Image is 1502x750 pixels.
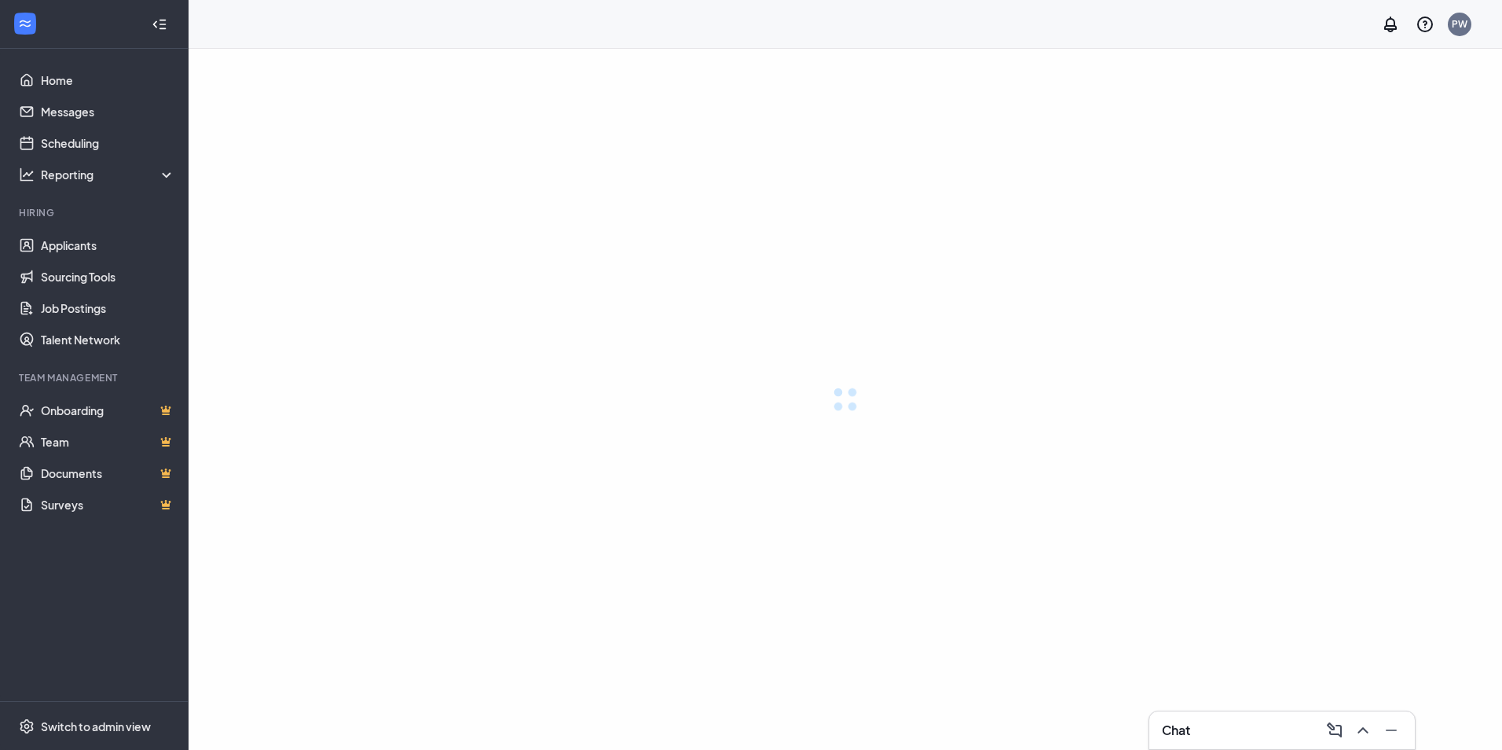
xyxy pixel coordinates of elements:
[19,719,35,734] svg: Settings
[1416,15,1434,34] svg: QuestionInfo
[1354,721,1372,740] svg: ChevronUp
[41,426,175,458] a: TeamCrown
[41,261,175,292] a: Sourcing Tools
[41,292,175,324] a: Job Postings
[41,719,151,734] div: Switch to admin view
[17,16,33,31] svg: WorkstreamLogo
[1349,718,1374,743] button: ChevronUp
[19,371,172,384] div: Team Management
[1162,722,1190,739] h3: Chat
[1377,718,1402,743] button: Minimize
[41,167,176,182] div: Reporting
[41,127,175,159] a: Scheduling
[41,230,175,261] a: Applicants
[19,167,35,182] svg: Analysis
[152,17,167,32] svg: Collapse
[1321,718,1346,743] button: ComposeMessage
[1382,721,1401,740] svg: Minimize
[41,395,175,426] a: OnboardingCrown
[41,96,175,127] a: Messages
[41,489,175,520] a: SurveysCrown
[1381,15,1400,34] svg: Notifications
[1452,17,1467,31] div: PW
[41,458,175,489] a: DocumentsCrown
[41,324,175,355] a: Talent Network
[19,206,172,219] div: Hiring
[41,64,175,96] a: Home
[1325,721,1344,740] svg: ComposeMessage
